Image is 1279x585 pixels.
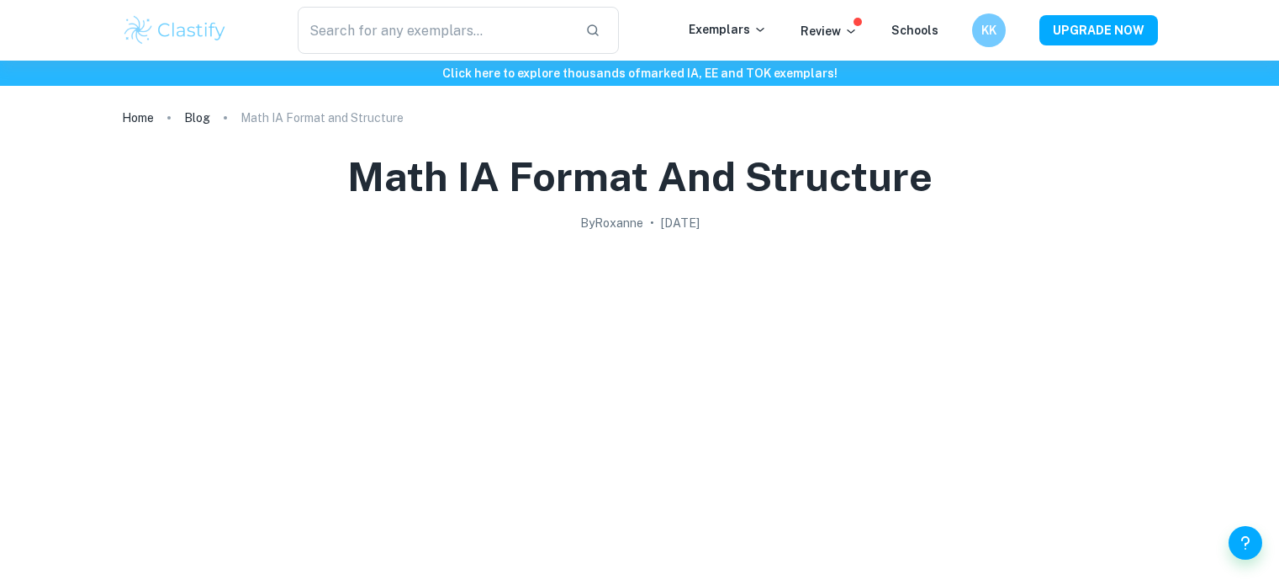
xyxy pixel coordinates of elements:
[122,13,229,47] img: Clastify logo
[689,20,767,39] p: Exemplars
[298,7,573,54] input: Search for any exemplars...
[979,21,998,40] h6: KK
[661,214,700,232] h2: [DATE]
[650,214,654,232] p: •
[1039,15,1158,45] button: UPGRADE NOW
[580,214,643,232] h2: By Roxanne
[347,150,933,204] h1: Math IA Format and Structure
[184,106,210,130] a: Blog
[891,24,938,37] a: Schools
[122,106,154,130] a: Home
[304,239,976,576] img: Math IA Format and Structure cover image
[3,64,1276,82] h6: Click here to explore thousands of marked IA, EE and TOK exemplars !
[801,22,858,40] p: Review
[1229,526,1262,560] button: Help and Feedback
[972,13,1006,47] button: KK
[240,109,404,127] p: Math IA Format and Structure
